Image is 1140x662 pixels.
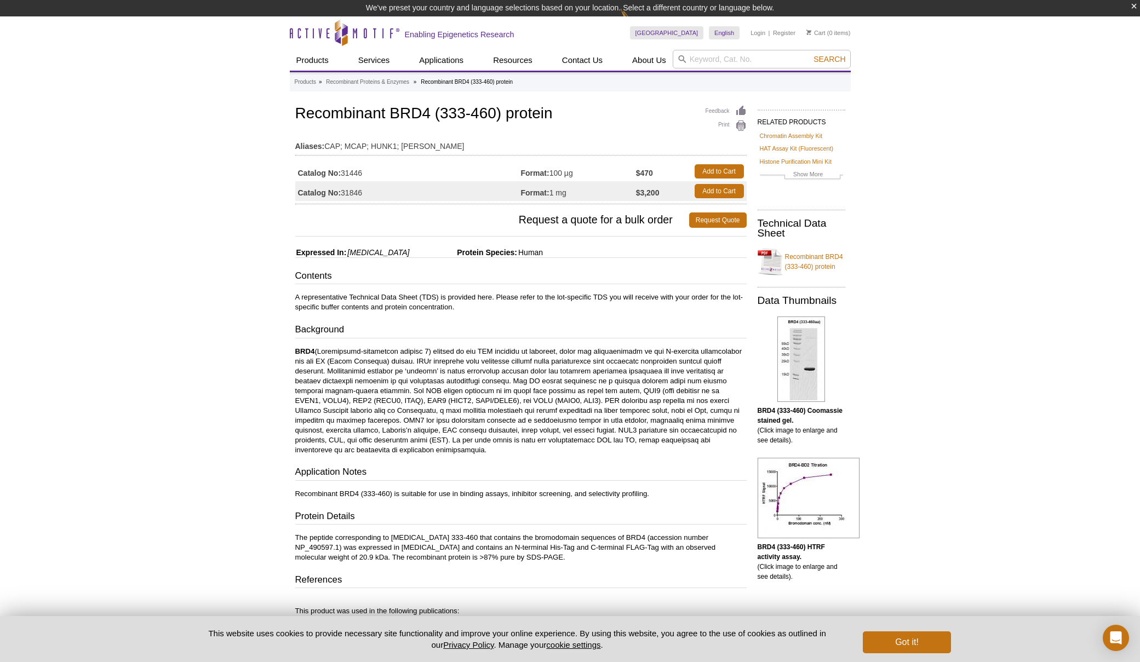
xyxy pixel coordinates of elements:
strong: BRD4 [295,347,315,355]
a: HAT Assay Kit (Fluorescent) [760,143,834,153]
td: 31446 [295,162,521,181]
span: Search [814,55,845,64]
a: Recombinant Proteins & Enzymes [326,77,409,87]
h2: Enabling Epigenetics Research [405,30,514,39]
h2: Technical Data Sheet [758,218,845,238]
a: Contact Us [555,50,609,71]
td: CAP; MCAP; HUNK1; [PERSON_NAME] [295,135,747,152]
p: (Click image to enlarge and see details). [758,542,845,582]
p: This product was used in the following publications: (2017). 25(8): 2482-2490. PMID: 28314513. [295,596,747,626]
li: (0 items) [806,26,851,39]
b: BRD4 (333-460) Coomassie stained gel. [758,407,843,424]
p: The peptide corresponding to [MEDICAL_DATA] 333-460 that contains the bromodomain sequences of BR... [295,533,747,562]
span: Human [517,248,543,257]
a: About Us [626,50,673,71]
td: 100 µg [521,162,636,181]
span: Protein Species: [411,248,517,257]
a: Add to Cart [695,184,744,198]
li: Recombinant BRD4 (333-460) protein [421,79,513,85]
strong: Format: [521,188,549,198]
strong: Catalog No: [298,188,341,198]
a: Cart [806,29,826,37]
b: BRD4 (333-460) HTRF activity assay. [758,543,825,561]
a: Applications [413,50,470,71]
td: 31846 [295,181,521,201]
td: 1 mg [521,181,636,201]
button: cookie settings [546,640,600,649]
a: Chromatin Assembly Kit [760,131,823,141]
a: Feedback [706,105,747,117]
strong: Format: [521,168,549,178]
img: Your Cart [806,30,811,35]
li: » [414,79,417,85]
a: Histone Purification Mini Kit [760,157,832,166]
a: Privacy Policy [443,640,494,649]
div: Open Intercom Messenger [1103,625,1129,651]
h3: Contents [295,269,747,285]
a: Services [352,50,397,71]
span: Expressed In: [295,248,347,257]
a: [GEOGRAPHIC_DATA] [630,26,704,39]
button: Got it! [863,631,950,653]
p: (Click image to enlarge and see details). [758,406,845,445]
a: English [709,26,740,39]
h3: Protein Details [295,510,747,525]
a: Show More [760,169,843,182]
p: (Loremipsumd-sitametcon adipisc 7) elitsed do eiu TEM incididu ut laboreet, dolor mag aliquaenima... [295,347,747,455]
a: Resources [486,50,539,71]
img: Change Here [621,8,650,34]
input: Keyword, Cat. No. [673,50,851,68]
h1: Recombinant BRD4 (333-460) protein [295,105,747,124]
a: Login [751,29,765,37]
h2: Data Thumbnails [758,296,845,306]
h3: Background [295,323,747,338]
a: Add to Cart [695,164,744,179]
strong: $470 [636,168,653,178]
span: Request a quote for a bulk order [295,212,689,228]
a: Register [773,29,795,37]
img: BRD4 (333-460) Coomassie gel [777,316,825,402]
a: Products [290,50,335,71]
li: » [319,79,322,85]
p: This website uses cookies to provide necessary site functionality and improve your online experie... [190,628,845,651]
strong: Catalog No: [298,168,341,178]
button: Search [810,54,849,64]
img: BRD4 (333-460) HTRF activity assay [758,458,860,538]
h2: RELATED PRODUCTS [758,110,845,129]
strong: $3,200 [636,188,660,198]
li: | [769,26,770,39]
a: Recombinant BRD4 (333-460) protein [758,245,845,278]
i: [MEDICAL_DATA] [347,248,409,257]
a: Products [295,77,316,87]
h3: References [295,573,747,589]
h3: Application Notes [295,465,747,481]
p: A representative Technical Data Sheet (TDS) is provided here. Please refer to the lot-specific TD... [295,292,747,312]
a: Request Quote [689,212,747,228]
strong: Aliases: [295,141,325,151]
a: Print [706,120,747,132]
p: Recombinant BRD4 (333-460) is suitable for use in binding assays, inhibitor screening, and select... [295,489,747,499]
